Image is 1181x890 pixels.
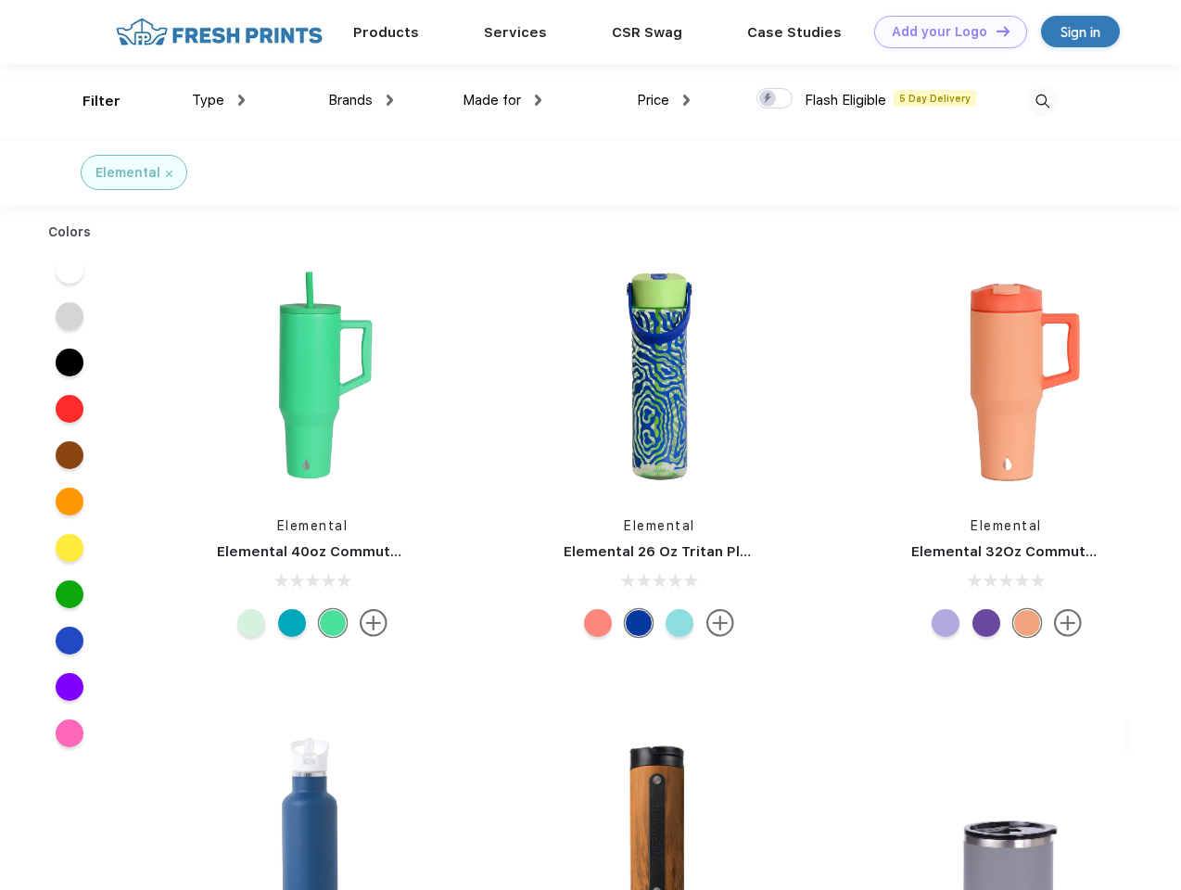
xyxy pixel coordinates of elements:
[894,90,976,107] span: 5 Day Delivery
[535,95,541,106] img: dropdown.png
[238,95,245,106] img: dropdown.png
[328,92,373,108] span: Brands
[387,95,393,106] img: dropdown.png
[1054,609,1082,637] img: more.svg
[883,251,1130,498] img: func=resize&h=266
[612,24,682,41] a: CSR Swag
[189,251,436,498] img: func=resize&h=266
[911,543,1163,560] a: Elemental 32Oz Commuter Tumbler
[536,251,782,498] img: func=resize&h=266
[706,609,734,637] img: more.svg
[278,609,306,637] div: Teal
[637,92,669,108] span: Price
[932,609,959,637] div: Lilac Tie Dye
[1013,609,1041,637] div: Peach Sunrise
[360,609,387,637] img: more.svg
[192,92,224,108] span: Type
[1060,21,1100,43] div: Sign in
[584,609,612,637] div: Cotton candy
[971,518,1042,533] a: Elemental
[892,24,987,40] div: Add your Logo
[683,95,690,106] img: dropdown.png
[564,543,870,560] a: Elemental 26 Oz Tritan Plastic Water Bottle
[95,163,160,183] div: Elemental
[277,518,349,533] a: Elemental
[1027,86,1058,117] img: desktop_search.svg
[624,518,695,533] a: Elemental
[1041,16,1120,47] a: Sign in
[805,92,886,108] span: Flash Eligible
[997,26,1010,36] img: DT
[237,609,265,637] div: Aurora Glow
[353,24,419,41] a: Products
[666,609,693,637] div: Berry breeze
[463,92,521,108] span: Made for
[484,24,547,41] a: Services
[166,171,172,177] img: filter_cancel.svg
[217,543,468,560] a: Elemental 40oz Commuter Tumbler
[83,91,121,112] div: Filter
[625,609,653,637] div: Aqua Waves
[110,16,328,48] img: fo%20logo%202.webp
[34,222,106,242] div: Colors
[972,609,1000,637] div: Purple
[319,609,347,637] div: Green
